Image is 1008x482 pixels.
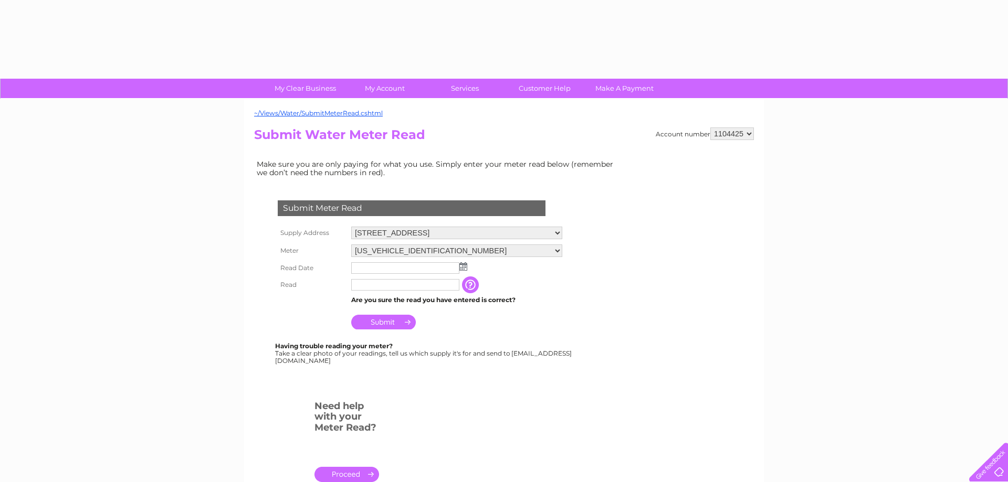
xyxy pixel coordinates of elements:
a: Customer Help [501,79,588,98]
a: Make A Payment [581,79,668,98]
th: Supply Address [275,224,349,242]
div: Account number [656,127,754,140]
td: Are you sure the read you have entered is correct? [349,293,565,307]
h3: Need help with your Meter Read? [314,399,379,438]
b: Having trouble reading your meter? [275,342,393,350]
img: ... [459,262,467,271]
h2: Submit Water Meter Read [254,127,754,147]
a: My Clear Business [262,79,349,98]
input: Information [462,276,481,293]
div: Submit Meter Read [278,200,545,216]
a: . [314,467,379,482]
th: Read [275,276,349,293]
a: My Account [342,79,428,98]
th: Read Date [275,260,349,276]
div: Take a clear photo of your readings, tell us which supply it's for and send to [EMAIL_ADDRESS][DO... [275,342,573,364]
input: Submit [351,315,416,329]
th: Meter [275,242,349,260]
a: Services [422,79,508,98]
a: ~/Views/Water/SubmitMeterRead.cshtml [254,109,383,117]
td: Make sure you are only paying for what you use. Simply enter your meter read below (remember we d... [254,157,622,179]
